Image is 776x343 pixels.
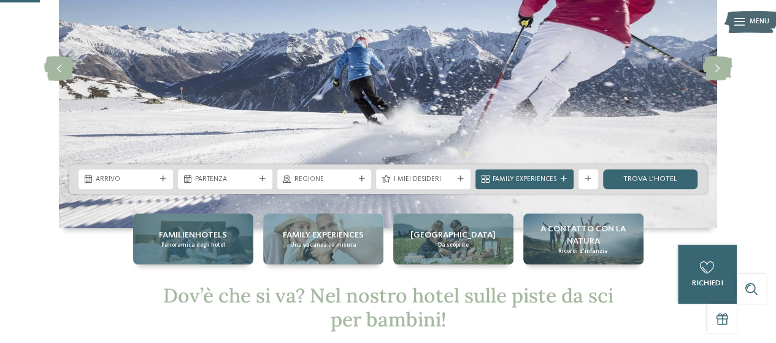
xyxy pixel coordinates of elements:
[603,169,697,189] a: trova l’hotel
[393,175,453,185] span: I miei desideri
[159,229,227,241] span: Familienhotels
[558,247,608,255] span: Ricordi d’infanzia
[283,229,364,241] span: Family experiences
[410,229,496,241] span: [GEOGRAPHIC_DATA]
[163,283,613,331] span: Dov’è che si va? Nel nostro hotel sulle piste da sci per bambini!
[393,214,513,264] a: Hotel sulle piste da sci per bambini: divertimento senza confini [GEOGRAPHIC_DATA] Da scoprire
[294,175,355,185] span: Regione
[523,214,643,264] a: Hotel sulle piste da sci per bambini: divertimento senza confini A contatto con la natura Ricordi...
[133,214,253,264] a: Hotel sulle piste da sci per bambini: divertimento senza confini Familienhotels Panoramica degli ...
[195,175,255,185] span: Partenza
[692,279,723,287] span: richiedi
[161,241,225,249] span: Panoramica degli hotel
[678,245,737,304] a: richiedi
[528,223,639,247] span: A contatto con la natura
[263,214,383,264] a: Hotel sulle piste da sci per bambini: divertimento senza confini Family experiences Una vacanza s...
[290,241,356,249] span: Una vacanza su misura
[493,175,556,185] span: Family Experiences
[438,241,469,249] span: Da scoprire
[96,175,156,185] span: Arrivo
